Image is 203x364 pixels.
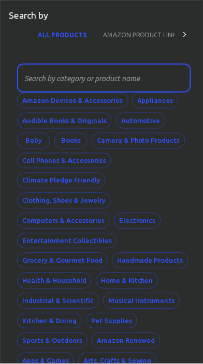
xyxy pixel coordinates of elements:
[17,153,111,169] button: Cell Phones & Accessories
[17,333,88,349] button: Sports & Outdoors
[17,313,82,329] button: Kitchen & Dining
[132,93,179,109] button: Appliances
[95,22,185,47] button: AMAZON PRODUCT LINK
[9,9,48,22] p: Search by
[17,113,112,129] button: Audible Books & Originals
[116,113,166,129] button: Automotive
[17,64,184,93] input: Search by category or product name
[112,253,189,269] button: Handmade Products
[30,22,95,47] button: ALL PRODUCTS
[103,293,180,309] button: Musical Instruments
[86,313,137,329] button: Pet Supplies
[96,273,158,289] button: Home & Kitchen
[17,293,99,309] button: Industrial & Scientific
[17,173,106,189] button: Climate Pledge Friendly
[17,213,110,229] button: Computers & Accessories
[17,253,108,269] button: Grocery & Gourmet Food
[17,273,92,289] button: Health & Household
[114,213,161,229] button: Electronics
[17,193,111,209] button: Clothing, Shoes & Jewelry
[92,333,161,349] button: Amazon Renewed
[17,233,117,249] button: Entertainment Collectibles
[17,133,50,149] button: Baby
[17,93,128,109] button: Amazon Devices & Accessories
[54,133,88,149] button: Books
[92,133,185,149] button: Camera & Photo Products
